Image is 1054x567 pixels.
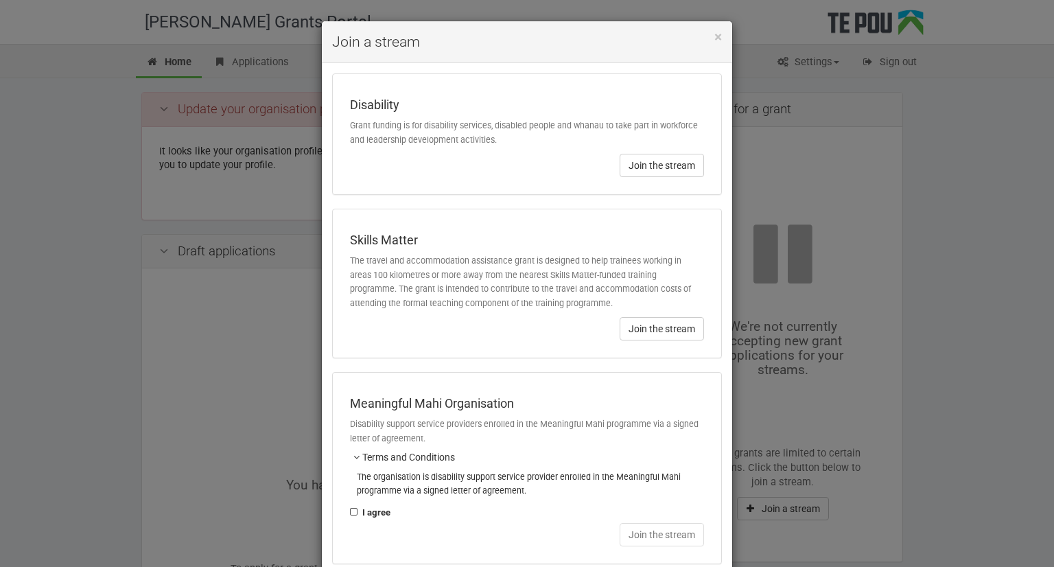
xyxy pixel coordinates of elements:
p: The organisation is disability support service provider enrolled in the Meaningful Mahi programme... [357,470,704,498]
button: Join the stream [620,317,704,340]
button: Join the stream [620,154,704,177]
h4: Skills Matter [350,233,704,247]
p: Grant funding is for disability services, disabled people and whanau to take part in workforce an... [350,119,704,147]
p: Disability support service providers enrolled in the Meaningful Mahi programme via a signed lette... [350,417,704,445]
button: Join the stream [620,523,704,546]
button: Close [714,30,722,45]
h4: Meaningful Mahi Organisation [350,397,704,410]
h4: Join a stream [332,32,722,52]
p: The travel and accommodation assistance grant is designed to help trainees working in areas 100 k... [350,254,704,310]
h5: Terms and Conditions [350,452,704,463]
label: I agree [350,505,390,520]
span: × [714,29,722,45]
h4: Disability [350,98,704,112]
